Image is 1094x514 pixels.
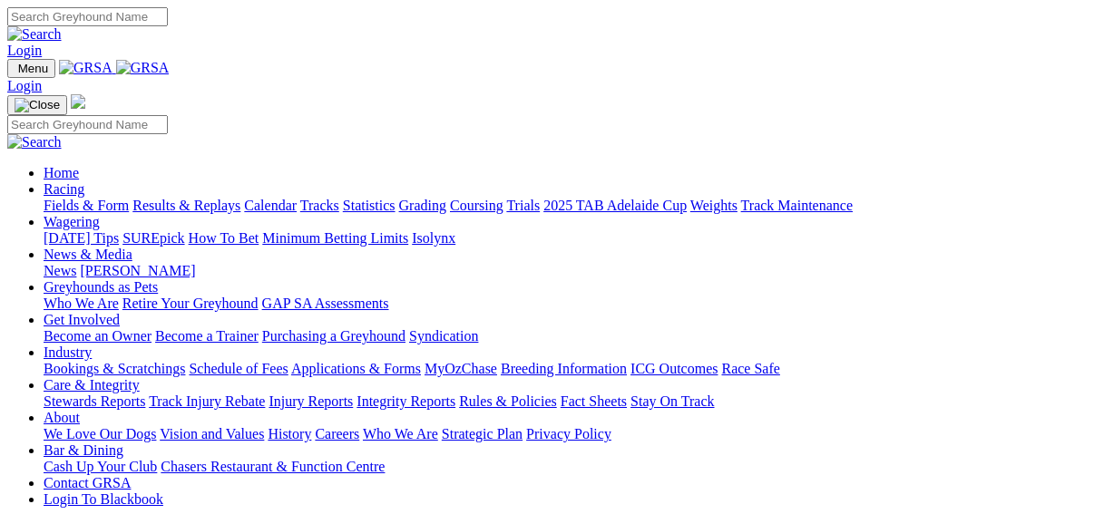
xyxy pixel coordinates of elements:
a: Login [7,78,42,93]
a: About [44,410,80,425]
a: Stewards Reports [44,393,145,409]
a: Care & Integrity [44,377,140,393]
a: ICG Outcomes [630,361,718,376]
a: Statistics [343,198,396,213]
a: How To Bet [189,230,259,246]
a: Cash Up Your Club [44,459,157,474]
img: GRSA [116,60,170,76]
a: Contact GRSA [44,475,131,490]
a: Calendar [244,198,297,213]
a: Results & Replays [132,198,240,213]
div: Greyhounds as Pets [44,296,1087,312]
img: logo-grsa-white.png [71,94,85,109]
a: Minimum Betting Limits [262,230,408,246]
a: Vision and Values [160,426,264,441]
a: Trials [506,198,540,213]
div: About [44,426,1087,442]
div: Care & Integrity [44,393,1087,410]
a: Wagering [44,214,100,229]
a: SUREpick [122,230,184,246]
a: Rules & Policies [459,393,557,409]
a: Grading [399,198,446,213]
a: History [268,426,311,441]
a: Injury Reports [269,393,353,409]
a: Industry [44,344,92,360]
a: Bar & Dining [44,442,123,458]
a: Get Involved [44,312,120,327]
a: Tracks [300,198,339,213]
a: Racing [44,181,84,197]
div: Wagering [44,230,1087,247]
img: Search [7,26,62,43]
div: Industry [44,361,1087,377]
a: Schedule of Fees [189,361,288,376]
button: Toggle navigation [7,95,67,115]
a: Retire Your Greyhound [122,296,259,311]
a: Careers [315,426,359,441]
a: News & Media [44,247,132,262]
a: 2025 TAB Adelaide Cup [543,198,687,213]
button: Toggle navigation [7,59,55,78]
span: Menu [18,62,48,75]
a: Home [44,165,79,180]
img: Search [7,134,62,150]
a: Applications & Forms [291,361,421,376]
a: GAP SA Assessments [262,296,389,311]
a: Race Safe [721,361,779,376]
img: GRSA [59,60,112,76]
a: Login [7,43,42,58]
a: Coursing [450,198,503,213]
a: We Love Our Dogs [44,426,156,441]
a: Strategic Plan [442,426,523,441]
a: Stay On Track [630,393,714,409]
a: Weights [690,198,737,213]
a: Breeding Information [501,361,627,376]
a: Fact Sheets [561,393,627,409]
a: Who We Are [44,296,119,311]
input: Search [7,7,168,26]
a: [PERSON_NAME] [80,263,195,278]
a: Become a Trainer [155,328,259,344]
a: Isolynx [412,230,455,246]
a: Become an Owner [44,328,151,344]
img: Close [15,98,60,112]
input: Search [7,115,168,134]
a: Login To Blackbook [44,491,163,507]
div: Racing [44,198,1087,214]
a: Privacy Policy [526,426,611,441]
a: MyOzChase [425,361,497,376]
a: Chasers Restaurant & Function Centre [161,459,385,474]
div: News & Media [44,263,1087,279]
div: Bar & Dining [44,459,1087,475]
a: Who We Are [363,426,438,441]
a: Greyhounds as Pets [44,279,158,295]
a: [DATE] Tips [44,230,119,246]
a: Integrity Reports [357,393,455,409]
div: Get Involved [44,328,1087,344]
a: Track Maintenance [741,198,853,213]
a: Syndication [409,328,478,344]
a: Bookings & Scratchings [44,361,185,376]
a: Fields & Form [44,198,129,213]
a: Purchasing a Greyhound [262,328,405,344]
a: News [44,263,76,278]
a: Track Injury Rebate [149,393,265,409]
